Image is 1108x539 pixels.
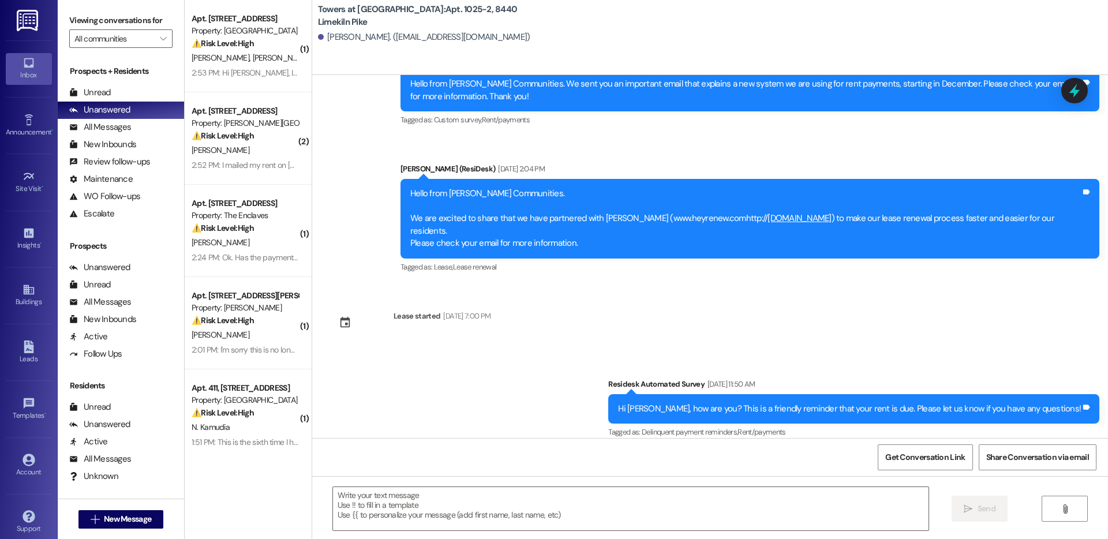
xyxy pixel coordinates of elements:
[192,394,298,406] div: Property: [GEOGRAPHIC_DATA]
[978,503,995,515] span: Send
[6,53,52,84] a: Inbox
[58,240,184,252] div: Prospects
[78,510,164,529] button: New Message
[91,515,99,524] i: 
[58,380,184,392] div: Residents
[705,378,755,390] div: [DATE] 11:50 AM
[69,139,136,151] div: New Inbounds
[986,451,1089,463] span: Share Conversation via email
[738,427,786,437] span: Rent/payments
[192,53,253,63] span: [PERSON_NAME]
[69,401,111,413] div: Unread
[434,262,453,272] span: Lease ,
[17,10,40,31] img: ResiDesk Logo
[440,310,491,322] div: [DATE] 7:00 PM
[192,130,254,141] strong: ⚠️ Risk Level: High
[74,29,154,48] input: All communities
[192,197,298,209] div: Apt. [STREET_ADDRESS]
[192,252,344,263] div: 2:24 PM: Ok. Has the payment been received
[192,209,298,222] div: Property: The Enclaves
[69,156,150,168] div: Review follow-ups
[192,145,249,155] span: [PERSON_NAME]
[318,31,530,43] div: [PERSON_NAME]. ([EMAIL_ADDRESS][DOMAIN_NAME])
[192,223,254,233] strong: ⚠️ Risk Level: High
[192,407,254,418] strong: ⚠️ Risk Level: High
[69,208,114,220] div: Escalate
[6,507,52,538] a: Support
[192,13,298,25] div: Apt. [STREET_ADDRESS]
[979,444,1096,470] button: Share Conversation via email
[453,262,497,272] span: Lease renewal
[192,422,230,432] span: N. Kamudia
[192,302,298,314] div: Property: [PERSON_NAME]
[192,315,254,325] strong: ⚠️ Risk Level: High
[69,261,130,274] div: Unanswered
[192,437,880,447] div: 1:51 PM: This is the sixth time I have asked your office to remove the $1,000 credit promised to ...
[44,410,46,418] span: •
[42,183,43,191] span: •
[69,173,133,185] div: Maintenance
[69,436,108,448] div: Active
[192,290,298,302] div: Apt. [STREET_ADDRESS][PERSON_NAME]
[192,38,254,48] strong: ⚠️ Risk Level: High
[642,427,738,437] span: Delinquent payment reminders ,
[394,310,441,322] div: Lease started
[192,25,298,37] div: Property: [GEOGRAPHIC_DATA]
[6,223,52,254] a: Insights •
[608,378,1099,394] div: Residesk Automated Survey
[6,167,52,198] a: Site Visit •
[69,313,136,325] div: New Inbounds
[69,331,108,343] div: Active
[410,188,1081,249] div: Hello from [PERSON_NAME] Communities. We are excited to share that we have partnered with [PERSON...
[192,382,298,394] div: Apt. 411, [STREET_ADDRESS]
[768,212,831,224] a: [DOMAIN_NAME]
[40,239,42,248] span: •
[69,453,131,465] div: All Messages
[1061,504,1069,514] i: 
[69,121,131,133] div: All Messages
[192,105,298,117] div: Apt. [STREET_ADDRESS]
[69,470,118,482] div: Unknown
[6,280,52,311] a: Buildings
[618,403,1081,415] div: Hi [PERSON_NAME], how are you? This is a friendly reminder that your rent is due. Please let us k...
[69,104,130,116] div: Unanswered
[69,279,111,291] div: Unread
[69,87,111,99] div: Unread
[192,345,787,355] div: 2:01 PM: I'm sorry this is no longer [DEMOGRAPHIC_DATA]'s phone number. So he is not getting any ...
[410,78,1081,103] div: Hello from [PERSON_NAME] Communities. We sent you an important email that explains a new system w...
[192,117,298,129] div: Property: [PERSON_NAME][GEOGRAPHIC_DATA]
[69,418,130,431] div: Unanswered
[6,337,52,368] a: Leads
[6,394,52,425] a: Templates •
[69,12,173,29] label: Viewing conversations for
[434,115,482,125] span: Custom survey ,
[878,444,972,470] button: Get Conversation Link
[252,53,310,63] span: [PERSON_NAME]
[160,34,166,43] i: 
[192,237,249,248] span: [PERSON_NAME]
[608,424,1099,440] div: Tagged as:
[952,496,1008,522] button: Send
[69,190,140,203] div: WO Follow-ups
[400,259,1099,275] div: Tagged as:
[104,513,151,525] span: New Message
[58,65,184,77] div: Prospects + Residents
[482,115,530,125] span: Rent/payments
[51,126,53,134] span: •
[495,163,545,175] div: [DATE] 2:04 PM
[69,296,131,308] div: All Messages
[6,450,52,481] a: Account
[318,3,549,28] b: Towers at [GEOGRAPHIC_DATA]: Apt. 1025-2, 8440 Limekiln Pike
[885,451,965,463] span: Get Conversation Link
[192,160,309,170] div: 2:52 PM: I mailed my rent on [DATE]
[400,111,1099,128] div: Tagged as:
[400,163,1099,179] div: [PERSON_NAME] (ResiDesk)
[964,504,972,514] i: 
[192,330,249,340] span: [PERSON_NAME]
[69,348,122,360] div: Follow Ups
